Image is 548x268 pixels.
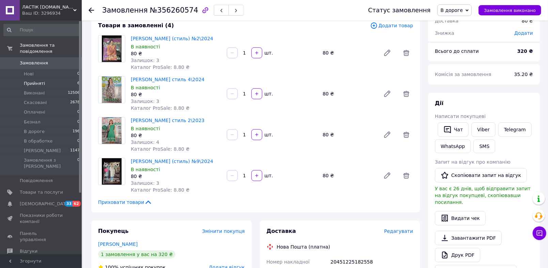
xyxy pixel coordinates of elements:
a: [PERSON_NAME] [98,241,138,247]
span: 0 [77,138,80,144]
span: Замовлення [102,6,148,14]
a: WhatsApp [435,139,471,153]
span: Запит на відгук про компанію [435,159,511,165]
span: Знижка [435,30,454,36]
span: 196 [73,129,80,135]
span: Залишок: 3 [131,99,159,104]
span: Змінити покупця [202,228,245,234]
span: 12506 [68,90,80,96]
span: [PERSON_NAME] [24,148,61,154]
button: Чат [438,122,469,137]
a: Редагувати [380,87,394,101]
input: Пошук [3,24,80,36]
a: [PERSON_NAME] (стиль) №9\2024 [131,159,213,164]
button: SMS [473,139,495,153]
span: №356260574 [150,6,198,14]
span: 0 [77,71,80,77]
span: Каталог ProSale: 8.80 ₴ [131,146,189,152]
div: 80 ₴ [131,173,221,180]
span: Оплачені [24,109,45,115]
a: Telegram [498,122,532,137]
img: Бурда стиль 4\2024 [102,76,122,103]
span: Написати покупцеві [435,114,486,119]
a: Редагувати [380,128,394,142]
a: Viber [471,122,495,137]
span: 33 [65,201,73,207]
span: Виконані [24,90,45,96]
a: Завантажити PDF [435,231,502,245]
span: Комісія за замовлення [435,72,491,77]
div: 80 ₴ [320,48,378,58]
span: 35.20 ₴ [514,72,533,77]
span: В наявності [131,126,160,131]
span: Нові [24,71,34,77]
a: [PERSON_NAME] стиль 2\2023 [131,118,205,123]
button: Скопіювати запит на відгук [435,168,527,182]
button: Чат з покупцем [533,226,546,240]
span: Видалити [400,46,413,60]
div: 1 замовлення у вас на 320 ₴ [98,250,175,258]
div: Повернутися назад [89,7,94,14]
div: шт. [263,172,274,179]
span: 0 [77,157,80,169]
span: 0 [77,119,80,125]
span: В наявності [131,167,160,172]
span: Покупець [98,228,129,234]
span: Номер накладної [267,259,310,265]
div: 80 ₴ [320,130,378,139]
span: Додати [514,30,533,36]
span: Доставка [267,228,296,234]
span: Додати товар [370,22,413,29]
span: Показники роботи компанії [20,212,63,225]
span: Дії [435,100,443,106]
span: Редагувати [384,228,413,234]
span: Панель управління [20,230,63,243]
span: Скасовані [24,100,47,106]
img: БУРДА (стиль) №2\2024 [102,35,122,62]
span: Доставка [435,18,458,24]
span: В дороге [440,8,463,13]
b: 320 ₴ [517,48,533,54]
span: Залишок: 3 [131,180,159,186]
span: В обработке [24,138,53,144]
span: Каталог ProSale: 8.80 ₴ [131,105,189,111]
span: В наявності [131,44,160,49]
span: Каталог ProSale: 8.80 ₴ [131,187,189,193]
span: Товари в замовленні (4) [98,22,174,29]
span: Видалити [400,169,413,182]
img: Бурда стиль 2\2023 [102,117,122,144]
span: Видалити [400,128,413,142]
div: 80 ₴ [518,13,537,28]
div: шт. [263,90,274,97]
div: 80 ₴ [320,89,378,99]
div: 80 ₴ [131,91,221,98]
div: Ваш ID: 3296934 [22,10,82,16]
a: [PERSON_NAME] (стиль) №2\2024 [131,36,213,41]
span: 0 [77,109,80,115]
span: В наявності [131,85,160,90]
span: Каталог ProSale: 8.80 ₴ [131,64,189,70]
span: [DEMOGRAPHIC_DATA] [20,201,70,207]
span: Прийняті [24,80,45,87]
div: шт. [263,49,274,56]
span: 6 [77,80,80,87]
span: Безнал [24,119,41,125]
span: Залишок: 3 [131,58,159,63]
img: БУРДА (стиль) №9\2024 [102,158,122,185]
span: Відгуки [20,248,37,254]
span: ЛАСТІК lastik.com.ua [22,4,73,10]
span: Видалити [400,87,413,101]
span: Повідомлення [20,178,53,184]
span: У вас є 26 днів, щоб відправити запит на відгук покупцеві, скопіювавши посилання. [435,186,531,205]
span: 1147 [70,148,80,154]
span: Приховати товари [98,199,152,206]
div: 80 ₴ [131,132,221,139]
div: шт. [263,131,274,138]
span: Товари та послуги [20,189,63,195]
span: Всього до сплати [435,48,479,54]
span: Залишок: 4 [131,139,159,145]
a: Редагувати [380,46,394,60]
span: Замовлення виконано [484,8,536,13]
button: Замовлення виконано [479,5,541,15]
span: Замовлення з [PERSON_NAME] [24,157,77,169]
